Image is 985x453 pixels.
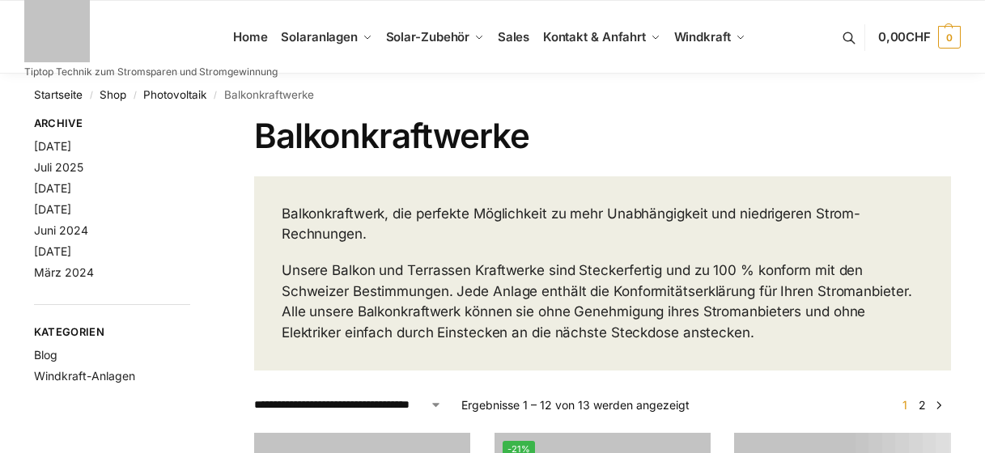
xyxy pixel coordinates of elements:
[34,223,88,237] a: Juni 2024
[34,244,71,258] a: [DATE]
[878,29,931,44] span: 0,00
[34,369,135,383] a: Windkraft-Anlagen
[915,398,930,412] a: Seite 2
[83,89,100,102] span: /
[34,265,94,279] a: März 2024
[933,396,945,413] a: →
[254,116,951,156] h1: Balkonkraftwerke
[34,202,71,216] a: [DATE]
[282,204,923,245] p: Balkonkraftwerk, die perfekte Möglichkeit zu mehr Unabhängigkeit und niedrigeren Strom-Rechnungen.
[282,260,923,343] p: Unsere Balkon und Terrassen Kraftwerke sind Steckerfertig und zu 100 % konform mit den Schweizer ...
[898,398,911,412] span: Seite 1
[24,67,278,77] p: Tiptop Technik zum Stromsparen und Stromgewinnung
[386,29,470,44] span: Solar-Zubehör
[100,88,126,101] a: Shop
[281,29,358,44] span: Solaranlagen
[461,396,690,413] p: Ergebnisse 1 – 12 von 13 werden angezeigt
[667,1,752,74] a: Windkraft
[498,29,530,44] span: Sales
[34,116,190,132] span: Archive
[34,88,83,101] a: Startseite
[34,160,83,174] a: Juli 2025
[379,1,490,74] a: Solar-Zubehör
[274,1,379,74] a: Solaranlagen
[34,324,190,341] span: Kategorien
[543,29,646,44] span: Kontakt & Anfahrt
[254,396,442,413] select: Shop-Reihenfolge
[34,74,951,116] nav: Breadcrumb
[878,13,961,61] a: 0,00CHF 0
[893,396,951,413] nav: Produkt-Seitennummerierung
[143,88,206,101] a: Photovoltaik
[126,89,143,102] span: /
[674,29,731,44] span: Windkraft
[206,89,223,102] span: /
[34,181,71,195] a: [DATE]
[190,116,200,134] button: Close filters
[938,26,961,49] span: 0
[536,1,667,74] a: Kontakt & Anfahrt
[906,29,931,44] span: CHF
[34,348,57,362] a: Blog
[34,139,71,153] a: [DATE]
[490,1,536,74] a: Sales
